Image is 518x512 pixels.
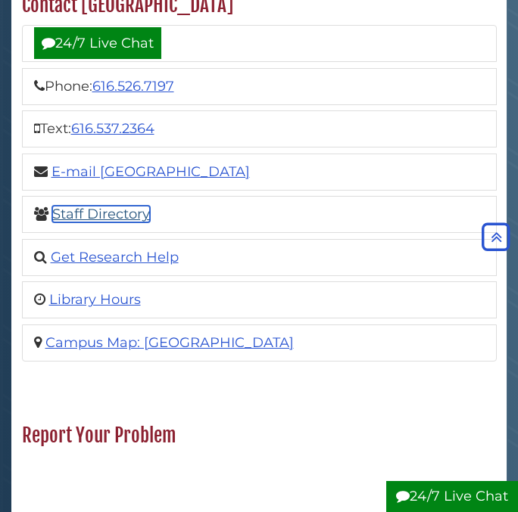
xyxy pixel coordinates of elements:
button: 24/7 Live Chat [386,481,518,512]
a: 24/7 Live Chat [34,27,161,59]
a: 616.526.7197 [92,78,174,95]
a: 616.537.2364 [71,120,154,137]
a: E-mail [GEOGRAPHIC_DATA] [51,163,250,180]
a: Staff Directory [52,206,150,222]
a: Library Hours [49,291,141,308]
a: Campus Map: [GEOGRAPHIC_DATA] [45,334,294,351]
li: Text: [22,110,497,147]
a: Back to Top [478,228,514,245]
a: Get Research Help [51,249,179,265]
li: Phone: [22,68,497,105]
h2: Report Your Problem [14,424,504,448]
